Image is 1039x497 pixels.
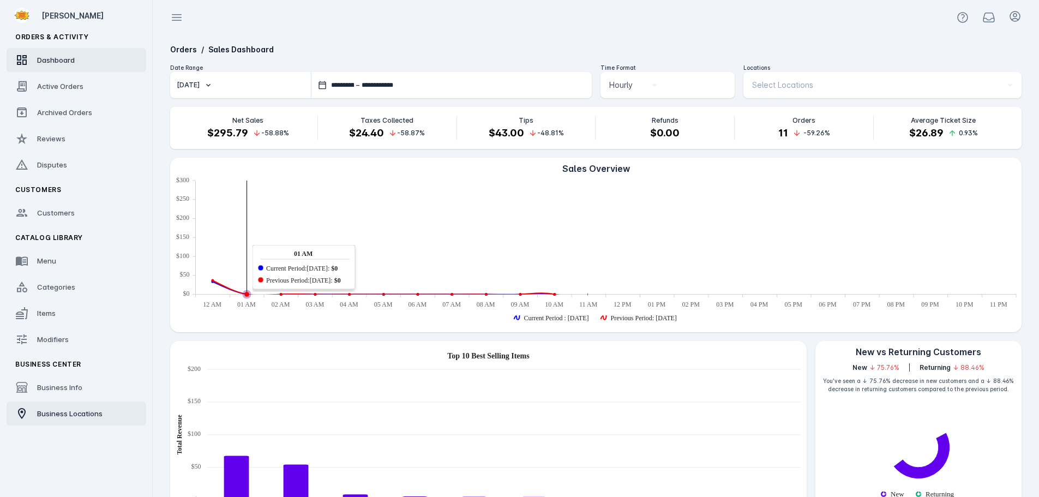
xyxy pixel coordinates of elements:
ellipse: Sun Oct 12 2025 07:00:00 GMT-0500 (Central Daylight Time): 0, Previous Period: Oct 05 [451,294,453,295]
text: 04 PM [750,301,768,308]
div: New vs Returning Customers [815,345,1022,358]
text: $150 [188,397,201,405]
ellipse: Sun Oct 12 2025 04:00:00 GMT-0500 (Central Daylight Time): 0, Previous Period: Oct 05 [349,294,350,295]
span: Categories [37,283,75,291]
text: 12 AM [203,301,221,308]
a: Items [7,301,146,325]
span: Customers [37,208,75,217]
text: 10 PM [956,301,974,308]
span: -58.87% [397,128,425,138]
a: Dashboard [7,48,146,72]
text: 10 AM [545,301,563,308]
span: -59.26% [803,128,830,138]
text: Total Revenue [176,414,183,454]
p: Tips [519,116,533,125]
p: Average Ticket Size [911,116,976,125]
text: $200 [188,365,201,373]
button: [DATE] [170,72,311,98]
text: 05 AM [374,301,393,308]
span: Menu [37,256,56,265]
text: 07 PM [853,301,871,308]
text: 08 AM [477,301,495,308]
span: Disputes [37,160,67,169]
text: 12 PM [614,301,632,308]
span: Modifiers [37,335,69,344]
text: 03 PM [716,301,734,308]
div: Date Range [170,64,592,72]
a: Customers [7,201,146,225]
span: -48.81% [537,128,564,138]
ellipse: Sun Oct 12 2025 03:00:00 GMT-0500 (Central Daylight Time): 0, Previous Period: Oct 05 [314,294,316,295]
text: 01 PM [648,301,666,308]
span: Orders & Activity [15,33,88,41]
span: ↓ 88.46% [953,363,984,373]
span: -58.88% [261,128,289,138]
a: Business Locations [7,402,146,426]
a: Orders [170,45,197,54]
span: Hourly [609,79,633,92]
g: Current Period : Oct 12 series is showing, press enter to hide the Current Period : Oct 12 series [514,314,589,322]
g: Previous Period: Oct 05 series is showing, press enter to hide the Previous Period: Oct 05 series [601,314,677,322]
div: Sales Overview [170,162,1022,175]
div: Time Format [600,64,735,72]
text: $250 [176,195,189,202]
p: Net Sales [232,116,263,125]
span: ↓ 75.76% [869,363,899,373]
span: Business Locations [37,409,103,418]
a: Reviews [7,127,146,151]
a: Sales Dashboard [208,45,274,54]
ellipse: Sun Oct 12 2025 10:00:00 GMT-0500 (Central Daylight Time): 0, Previous Period: Oct 05 [554,294,555,295]
h4: $295.79 [207,125,248,140]
text: 09 AM [511,301,530,308]
span: Items [37,309,56,318]
a: Active Orders [7,74,146,98]
a: Archived Orders [7,100,146,124]
div: | [908,363,911,373]
ellipse: Sun Oct 12 2025 00:00:00 GMT-0500 (Central Daylight Time): 36.68, Previous Period: Oct 05 [212,280,213,282]
p: Taxes Collected [361,116,413,125]
text: 01 AM [237,301,256,308]
span: Returning [920,363,951,373]
p: Refunds [652,116,678,125]
a: Categories [7,275,146,299]
ejs-chart: . Syncfusion interactive chart. [170,175,1022,332]
div: Locations [743,64,1022,72]
h4: $26.89 [909,125,944,140]
a: Menu [7,249,146,273]
text: $50 [180,271,190,278]
text: 04 AM [340,301,358,308]
span: Archived Orders [37,108,92,117]
span: / [201,45,204,54]
ellipse: Sun Oct 12 2025 06:00:00 GMT-0500 (Central Daylight Time): 0, Previous Period: Oct 05 [417,294,418,295]
text: 02 AM [272,301,290,308]
h4: $0.00 [650,125,680,140]
ellipse: Sun Oct 12 2025 09:00:00 GMT-0500 (Central Daylight Time): 0, Previous Period: Oct 05 [520,294,521,295]
a: Modifiers [7,327,146,351]
text: 11 PM [990,301,1007,308]
span: Dashboard [37,56,75,64]
div: You've seen a ↓ 75.76% decrease in new customers and a ↓ 88.46% decrease in returning customers c... [815,373,1022,398]
span: Reviews [37,134,65,143]
text: Top 10 Best Selling Items [447,352,530,360]
text: 06 PM [819,301,837,308]
text: $100 [188,430,201,438]
h4: $24.40 [349,125,384,140]
text: $0 [183,290,190,297]
span: – [356,80,359,90]
text: $50 [191,463,201,470]
ellipse: Sun Oct 12 2025 02:00:00 GMT-0500 (Central Daylight Time): 0, Previous Period: Oct 05 [280,294,282,295]
span: Business Info [37,383,82,392]
ellipse: Sun Oct 12 2025 08:00:00 GMT-0500 (Central Daylight Time): 0, Previous Period: Oct 05 [485,294,487,295]
text: $300 [176,176,189,184]
span: Select Locations [752,79,813,92]
text: $200 [176,214,189,221]
p: Orders [792,116,815,125]
text: Current Period : [DATE] [524,314,589,322]
path: New: 72.73%. Fulfillment Type Stats [887,422,949,478]
h4: 11 [778,125,788,140]
text: 11 AM [579,301,598,308]
div: [PERSON_NAME] [41,10,142,21]
text: 09 PM [921,301,939,308]
span: 0.93% [959,128,978,138]
text: $150 [176,233,189,241]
